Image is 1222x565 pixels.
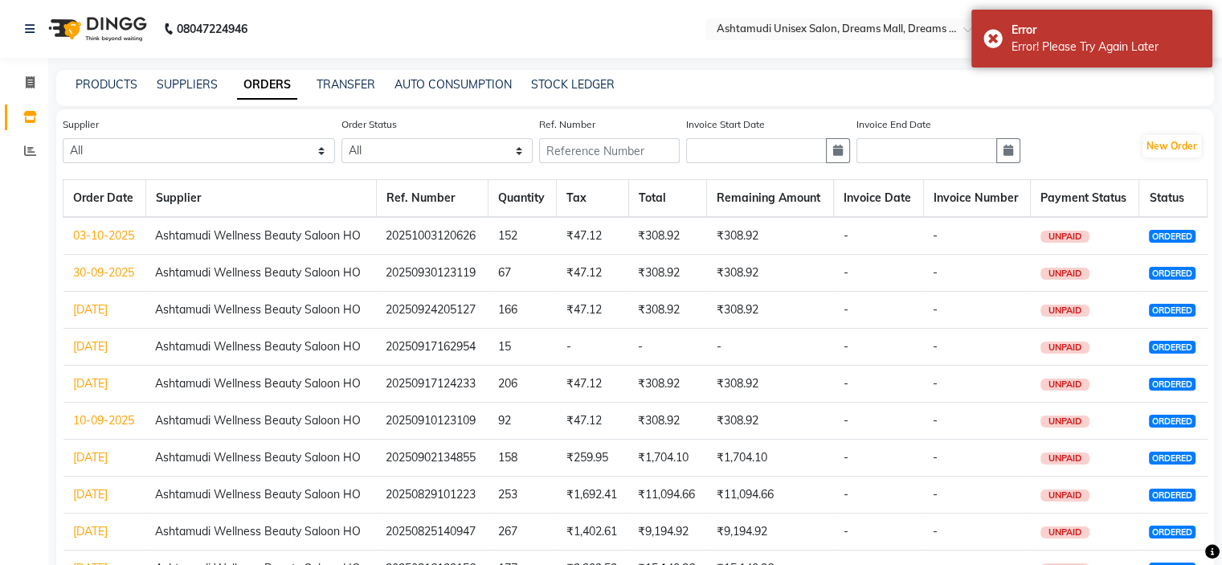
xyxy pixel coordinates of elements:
span: ORDERED [1149,526,1195,538]
span: UNPAID [1040,231,1089,243]
td: Ashtamudi Wellness Beauty Saloon HO [145,292,376,329]
td: - [833,514,923,551]
a: [DATE] [73,302,108,317]
a: TRANSFER [317,77,375,92]
span: ORDERED [1149,230,1195,243]
td: - [833,440,923,477]
td: ₹47.12 [557,366,628,403]
div: Error [1012,22,1200,39]
th: Tax [557,180,628,218]
td: ₹47.12 [557,292,628,329]
span: ORDERED [1149,267,1195,280]
span: ORDERED [1149,415,1195,428]
td: 67 [488,255,557,292]
span: - [933,450,938,465]
td: - [833,329,923,366]
span: - [933,302,938,317]
img: logo [41,6,151,51]
th: Supplier [145,180,376,218]
td: 92 [488,403,557,440]
th: Remaining Amount [707,180,834,218]
th: Invoice Number [923,180,1030,218]
td: ₹259.95 [557,440,628,477]
td: ₹9,194.92 [628,514,706,551]
a: SUPPLIERS [157,77,218,92]
td: ₹1,692.41 [557,477,628,514]
span: UNPAID [1040,305,1089,317]
span: ORDERED [1149,378,1195,391]
td: - [833,255,923,292]
td: - [628,329,706,366]
td: 20251003120626 [376,217,488,255]
a: [DATE] [73,524,108,538]
th: Status [1139,180,1208,218]
td: 253 [488,477,557,514]
td: Ashtamudi Wellness Beauty Saloon HO [145,329,376,366]
td: Ashtamudi Wellness Beauty Saloon HO [145,217,376,255]
td: Ashtamudi Wellness Beauty Saloon HO [145,514,376,551]
span: UNPAID [1040,489,1089,502]
b: 08047224946 [177,6,247,51]
span: - [933,228,938,243]
td: ₹308.92 [628,366,706,403]
span: UNPAID [1040,526,1089,538]
a: [DATE] [73,450,108,465]
td: ₹47.12 [557,403,628,440]
a: STOCK LEDGER [531,77,615,92]
span: ORDERED [1149,304,1195,317]
a: 10-09-2025 [73,413,134,428]
td: - [833,292,923,329]
span: - [933,524,938,538]
td: ₹308.92 [707,217,834,255]
td: ₹308.92 [628,292,706,329]
label: Supplier [63,117,99,132]
a: ORDERS [237,71,297,100]
td: 158 [488,440,557,477]
td: 15 [488,329,557,366]
th: Payment Status [1031,180,1139,218]
td: 206 [488,366,557,403]
button: New Order [1142,135,1201,158]
span: ORDERED [1149,489,1195,502]
span: ORDERED [1149,452,1195,465]
td: 20250917124233 [376,366,488,403]
th: Order Date [63,180,146,218]
td: Ashtamudi Wellness Beauty Saloon HO [145,440,376,477]
td: Ashtamudi Wellness Beauty Saloon HO [145,366,376,403]
span: UNPAID [1040,379,1089,391]
td: ₹308.92 [628,255,706,292]
td: - [833,477,923,514]
span: - [933,413,938,428]
td: Ashtamudi Wellness Beauty Saloon HO [145,255,376,292]
td: - [833,366,923,403]
input: Reference Number [539,138,680,163]
th: Ref. Number [376,180,488,218]
label: Invoice Start Date [686,117,765,132]
span: UNPAID [1040,342,1089,354]
td: ₹47.12 [557,255,628,292]
td: ₹308.92 [707,292,834,329]
a: PRODUCTS [76,77,137,92]
div: Error! Please Try Again Later [1012,39,1200,55]
span: UNPAID [1040,416,1089,428]
td: ₹308.92 [707,403,834,440]
th: Quantity [488,180,557,218]
td: ₹11,094.66 [707,477,834,514]
span: - [933,265,938,280]
span: - [933,376,938,391]
td: ₹308.92 [628,403,706,440]
a: 30-09-2025 [73,265,134,280]
td: 20250829101223 [376,477,488,514]
td: 152 [488,217,557,255]
label: Ref. Number [539,117,595,132]
td: Ashtamudi Wellness Beauty Saloon HO [145,403,376,440]
td: ₹1,402.61 [557,514,628,551]
td: ₹47.12 [557,217,628,255]
td: ₹1,704.10 [707,440,834,477]
td: - [833,403,923,440]
td: - [833,217,923,255]
a: [DATE] [73,376,108,391]
td: ₹308.92 [707,255,834,292]
td: ₹9,194.92 [707,514,834,551]
td: 20250902134855 [376,440,488,477]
